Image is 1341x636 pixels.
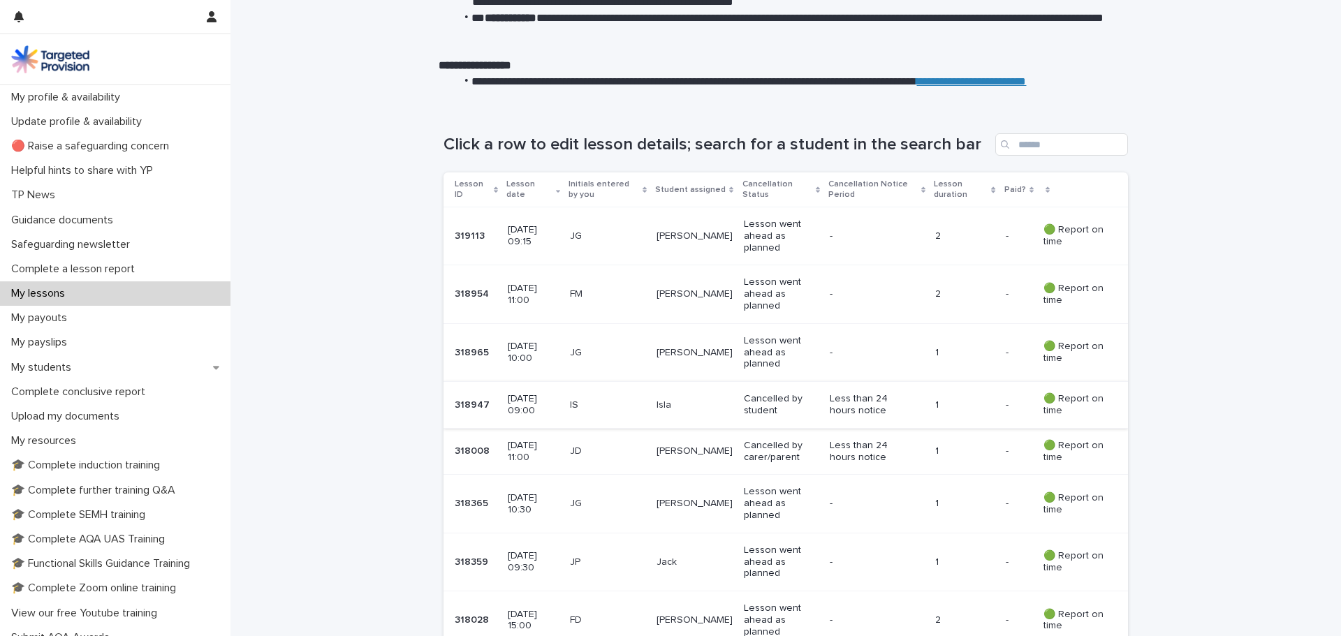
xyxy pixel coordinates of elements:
p: 319113 [455,228,488,242]
p: JG [570,230,645,242]
p: Guidance documents [6,214,124,227]
p: - [1006,443,1011,457]
p: 🎓 Complete AQA UAS Training [6,533,176,546]
p: [PERSON_NAME] [657,498,733,510]
p: 2 [935,614,995,626]
p: Cancellation Notice Period [828,177,918,202]
p: [DATE] 09:15 [508,224,559,248]
p: 🟢 Report on time [1043,609,1106,633]
p: - [1006,397,1011,411]
p: [DATE] 10:00 [508,341,559,364]
p: [DATE] 09:00 [508,393,559,417]
p: [PERSON_NAME] [657,445,733,457]
p: IS [570,399,645,411]
p: My profile & availability [6,91,131,104]
p: - [830,556,907,568]
p: Upload my documents [6,410,131,423]
p: JG [570,498,645,510]
p: [DATE] 09:30 [508,550,559,574]
p: 🎓 Complete SEMH training [6,508,156,522]
p: Lesson went ahead as planned [744,486,819,521]
h1: Click a row to edit lesson details; search for a student in the search bar [444,135,990,155]
p: My students [6,361,82,374]
p: 1 [935,498,995,510]
p: Complete conclusive report [6,385,156,399]
p: Complete a lesson report [6,262,146,276]
input: Search [995,133,1128,156]
p: Initials entered by you [569,177,639,202]
p: 318359 [455,554,491,568]
p: 🎓 Functional Skills Guidance Training [6,557,201,570]
p: Lesson duration [934,177,988,202]
p: Helpful hints to share with YP [6,164,164,177]
p: View our free Youtube training [6,607,168,620]
p: Less than 24 hours notice [830,440,907,464]
tr: 318008318008 [DATE] 11:00JD[PERSON_NAME]Cancelled by carer/parentLess than 24 hours notice1-- 🟢 R... [444,428,1128,475]
p: 🎓 Complete induction training [6,459,171,472]
p: - [1006,286,1011,300]
p: TP News [6,188,66,202]
p: - [1006,554,1011,568]
p: 2 [935,230,995,242]
p: 318008 [455,443,492,457]
p: FD [570,614,645,626]
p: Cancellation Status [742,177,812,202]
p: My payouts [6,311,78,325]
p: JP [570,556,645,568]
p: 🟢 Report on time [1043,224,1106,248]
p: 🟢 Report on time [1043,341,1106,364]
p: [PERSON_NAME] [657,347,733,359]
p: Paid? [1004,182,1026,198]
p: Student assigned [655,182,726,198]
p: 🟢 Report on time [1043,283,1106,306]
p: JD [570,445,645,457]
p: [PERSON_NAME] [657,230,733,242]
tr: 318954318954 [DATE] 11:00FM[PERSON_NAME]Lesson went ahead as planned-2-- 🟢 Report on time [444,265,1128,323]
p: - [1006,612,1011,626]
p: - [830,498,907,510]
p: Lesson went ahead as planned [744,335,819,370]
p: My payslips [6,336,78,349]
p: Safeguarding newsletter [6,238,141,251]
tr: 318947318947 [DATE] 09:00ISIslaCancelled by studentLess than 24 hours notice1-- 🟢 Report on time [444,382,1128,429]
p: [PERSON_NAME] [657,614,733,626]
p: Cancelled by carer/parent [744,440,819,464]
p: Lesson went ahead as planned [744,276,819,311]
p: 1 [935,399,995,411]
p: - [830,288,907,300]
tr: 318965318965 [DATE] 10:00JG[PERSON_NAME]Lesson went ahead as planned-1-- 🟢 Report on time [444,323,1128,381]
p: Lesson went ahead as planned [744,219,819,253]
p: 🎓 Complete further training Q&A [6,484,186,497]
tr: 318365318365 [DATE] 10:30JG[PERSON_NAME]Lesson went ahead as planned-1-- 🟢 Report on time [444,475,1128,533]
p: Lesson ID [455,177,490,202]
p: [DATE] 10:30 [508,492,559,516]
tr: 318359318359 [DATE] 09:30JPJackLesson went ahead as planned-1-- 🟢 Report on time [444,533,1128,591]
p: 318028 [455,612,492,626]
p: My lessons [6,287,76,300]
p: Less than 24 hours notice [830,393,907,417]
p: 318947 [455,397,492,411]
p: 2 [935,288,995,300]
p: Cancelled by student [744,393,819,417]
p: 🎓 Complete Zoom online training [6,582,187,595]
p: [PERSON_NAME] [657,288,733,300]
p: - [830,347,907,359]
p: - [1006,344,1011,359]
p: 318954 [455,286,492,300]
p: Lesson date [506,177,552,202]
p: FM [570,288,645,300]
p: - [1006,495,1011,510]
p: - [1006,228,1011,242]
p: 318365 [455,495,491,510]
p: - [830,614,907,626]
p: [DATE] 15:00 [508,609,559,633]
p: 1 [935,445,995,457]
p: 🟢 Report on time [1043,393,1106,417]
p: 🟢 Report on time [1043,440,1106,464]
p: Lesson went ahead as planned [744,545,819,579]
p: 🟢 Report on time [1043,550,1106,574]
p: [DATE] 11:00 [508,283,559,306]
p: 1 [935,347,995,359]
p: 1 [935,556,995,568]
